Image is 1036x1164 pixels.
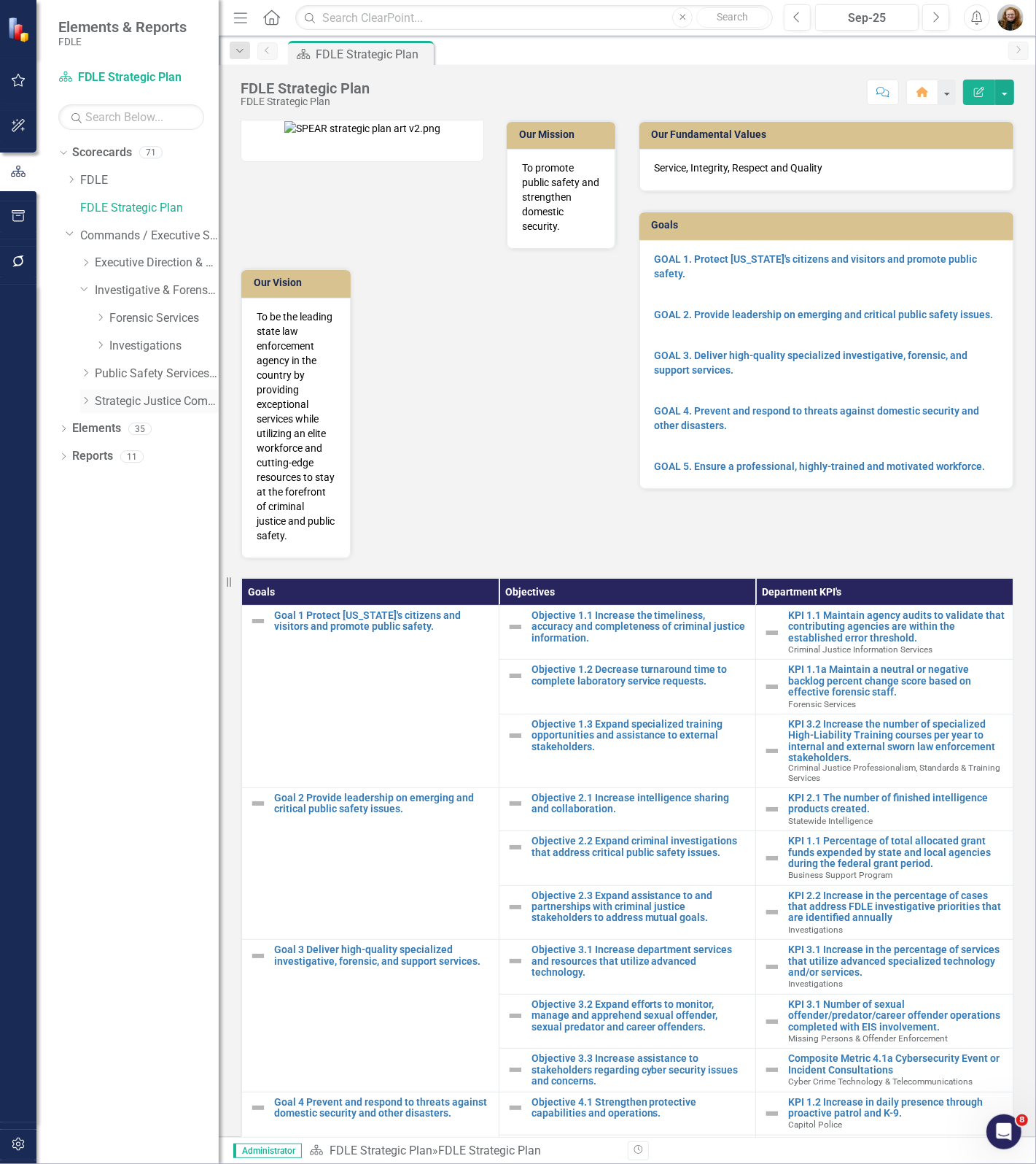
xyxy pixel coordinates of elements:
img: Not Defined [507,839,524,856]
a: Objective 1.2 Decrease turnaround time to complete laboratory service requests. [531,664,749,687]
td: Double-Click to Edit Right Click for Context Menu [499,940,756,995]
img: Not Defined [507,618,524,636]
a: GOAL 3. Deliver high-quality specialized investigative, forensic, and support services. [655,350,968,376]
td: Double-Click to Edit Right Click for Context Menu [756,714,1013,787]
td: Double-Click to Edit Right Click for Context Menu [499,1092,756,1135]
a: Forensic Services [109,310,219,327]
td: Double-Click to Edit Right Click for Context Menu [499,831,756,886]
a: Objective 1.3 Expand specialized training opportunities and assistance to external stakeholders. [531,719,749,752]
p: To promote public safety and strengthen domestic security. [522,161,601,234]
a: Composite Metric 4.1a Cybersecurity Event or Incident Consultations [788,1053,1005,1076]
a: Objective 1.1 Increase the timeliness, accuracy and completeness of criminal justice information. [531,610,749,644]
span: Investigations [788,925,843,935]
td: Double-Click to Edit Right Click for Context Menu [499,605,756,660]
a: Objective 3.2 Expand efforts to monitor, manage and apprehend sexual offender, sexual predator an... [531,999,749,1033]
span: Missing Persons & Offender Enforcement [788,1033,948,1044]
h3: Our Fundamental Values [652,129,1007,140]
img: Not Defined [507,667,524,685]
span: Elements & Reports [58,18,187,36]
img: Not Defined [763,849,781,867]
a: Objective 2.2 Expand criminal investigations that address critical public safety issues. [531,836,749,858]
a: GOAL 2. Provide leadership on emerging and critical public safety issues. [655,309,994,320]
span: Business Support Program [788,870,892,880]
img: Not Defined [249,947,267,965]
td: Double-Click to Edit Right Click for Context Menu [499,994,756,1049]
span: 8 [1016,1114,1028,1126]
small: FDLE [58,36,187,47]
td: Double-Click to Edit Right Click for Context Menu [499,787,756,830]
a: FDLE [80,172,219,189]
td: Double-Click to Edit Right Click for Context Menu [242,605,499,787]
span: Investigations [788,979,843,989]
div: FDLE Strategic Plan [241,96,370,107]
img: Not Defined [763,1061,781,1079]
img: Not Defined [763,742,781,760]
a: KPI 3.1 Number of sexual offender/predator/career offender operations completed with EIS involvem... [788,999,1005,1033]
td: Double-Click to Edit Right Click for Context Menu [756,787,1013,830]
td: Double-Click to Edit Right Click for Context Menu [499,660,756,714]
a: Goal 3 Deliver high-quality specialized investigative, forensic, and support services. [274,944,491,967]
img: SPEAR strategic plan art v2.png [284,121,440,136]
img: Not Defined [763,801,781,818]
a: FDLE Strategic Plan [80,200,219,217]
a: Objective 2.1 Increase intelligence sharing and collaboration. [531,793,749,815]
span: Criminal Justice Information Services [788,644,932,655]
td: Double-Click to Edit Right Click for Context Menu [242,787,499,939]
a: Goal 1 Protect [US_STATE]'s citizens and visitors and promote public safety. [274,610,491,633]
a: GOAL 1. Protect [US_STATE]'s citizens and visitors and promote public safety. [655,253,978,280]
td: Double-Click to Edit Right Click for Context Menu [756,605,1013,660]
td: Double-Click to Edit Right Click for Context Menu [756,994,1013,1049]
img: Not Defined [763,624,781,641]
div: » [309,1143,617,1160]
button: Search [696,7,769,28]
a: Commands / Executive Support Branch [80,228,219,244]
img: Not Defined [763,958,781,976]
a: KPI 2.1 The number of finished intelligence products created. [788,793,1005,815]
a: Objective 2.3 Expand assistance to and partnerships with criminal justice stakeholders to address... [531,890,749,924]
iframe: Intercom live chat [986,1114,1021,1149]
a: FDLE Strategic Plan [330,1144,432,1157]
h3: Our Vision [254,277,343,288]
input: Search Below... [58,104,204,130]
span: Criminal Justice Professionalism, Standards & Training Services [788,763,1000,782]
a: KPI 2.2 Increase in the percentage of cases that address FDLE investigative priorities that are i... [788,890,1005,924]
div: 11 [120,450,144,463]
span: Search [717,11,749,23]
a: Elements [72,420,121,437]
a: Scorecards [72,144,132,161]
a: Executive Direction & Business Support [95,255,219,271]
a: KPI 3.1 Increase in the percentage of services that utilize advanced specialized technology and/o... [788,944,1005,978]
div: 35 [128,423,152,435]
td: Double-Click to Edit Right Click for Context Menu [756,940,1013,995]
span: Administrator [233,1144,302,1158]
span: Forensic Services [788,699,856,709]
span: Cyber Crime Technology & Telecommunications [788,1076,973,1087]
img: Not Defined [507,1099,524,1117]
h3: Our Mission [519,129,609,140]
div: FDLE Strategic Plan [316,45,430,63]
img: Not Defined [249,612,267,630]
a: Objective 3.3 Increase assistance to stakeholders regarding cyber security issues and concerns. [531,1053,749,1087]
a: Investigative & Forensic Services Command [95,282,219,299]
td: Double-Click to Edit Right Click for Context Menu [756,831,1013,886]
input: Search ClearPoint... [295,5,773,31]
a: KPI 1.1 Percentage of total allocated grant funds expended by state and local agencies during the... [788,836,1005,869]
td: Double-Click to Edit Right Click for Context Menu [756,1049,1013,1092]
img: Not Defined [507,727,524,744]
a: Reports [72,448,113,465]
img: Jennifer Siddoway [997,4,1024,31]
h3: Goals [652,220,1007,231]
p: Service, Integrity, Respect and Quality [655,161,999,175]
p: To be the leading state law enforcement agency in the country by providing exceptional services w... [257,309,335,543]
a: Public Safety Services Command [95,366,219,382]
a: KPI 1.1a Maintain a neutral or negative backlog percent change score based on effective forensic ... [788,664,1005,698]
td: Double-Click to Edit Right Click for Context Menu [756,1092,1013,1135]
td: Double-Click to Edit Right Click for Context Menu [756,885,1013,940]
img: Not Defined [507,1061,524,1079]
div: 71 [139,147,163,159]
a: Objective 4.1 Strengthen protective capabilities and operations. [531,1097,749,1119]
img: ClearPoint Strategy [6,15,34,43]
img: Not Defined [763,903,781,921]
